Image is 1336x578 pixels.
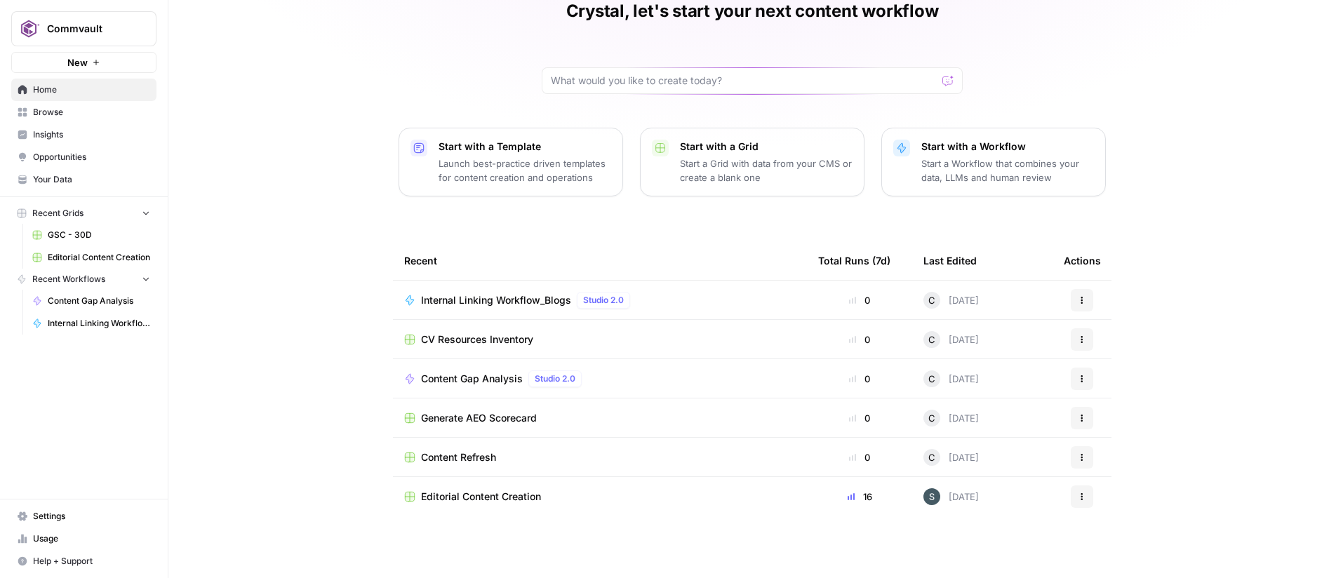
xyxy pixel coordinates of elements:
[818,372,901,386] div: 0
[48,295,150,307] span: Content Gap Analysis
[818,450,901,464] div: 0
[928,332,935,347] span: C
[33,173,150,186] span: Your Data
[923,331,979,348] div: [DATE]
[921,156,1094,184] p: Start a Workflow that combines your data, LLMs and human review
[583,294,624,307] span: Studio 2.0
[33,555,150,567] span: Help + Support
[48,229,150,241] span: GSC - 30D
[33,532,150,545] span: Usage
[11,505,156,527] a: Settings
[923,449,979,466] div: [DATE]
[923,292,979,309] div: [DATE]
[404,332,796,347] a: CV Resources Inventory
[33,151,150,163] span: Opportunities
[11,79,156,101] a: Home
[680,156,853,184] p: Start a Grid with data from your CMS or create a blank one
[33,510,150,523] span: Settings
[11,527,156,550] a: Usage
[923,488,940,505] img: n194awvj1oo0403wntfit5bp1iq5
[11,168,156,191] a: Your Data
[818,241,890,280] div: Total Runs (7d)
[928,411,935,425] span: C
[928,450,935,464] span: C
[881,128,1106,196] button: Start with a WorkflowStart a Workflow that combines your data, LLMs and human review
[1064,241,1101,280] div: Actions
[923,488,979,505] div: [DATE]
[67,55,88,69] span: New
[11,11,156,46] button: Workspace: Commvault
[923,241,977,280] div: Last Edited
[11,146,156,168] a: Opportunities
[421,332,533,347] span: CV Resources Inventory
[11,123,156,146] a: Insights
[48,251,150,264] span: Editorial Content Creation
[818,293,901,307] div: 0
[421,411,537,425] span: Generate AEO Scorecard
[421,450,496,464] span: Content Refresh
[640,128,864,196] button: Start with a GridStart a Grid with data from your CMS or create a blank one
[421,490,541,504] span: Editorial Content Creation
[535,372,575,385] span: Studio 2.0
[551,74,937,88] input: What would you like to create today?
[818,490,901,504] div: 16
[923,370,979,387] div: [DATE]
[404,411,796,425] a: Generate AEO Scorecard
[923,410,979,426] div: [DATE]
[680,140,853,154] p: Start with a Grid
[404,241,796,280] div: Recent
[48,317,150,330] span: Internal Linking Workflow_Blogs
[404,450,796,464] a: Content Refresh
[404,490,796,504] a: Editorial Content Creation
[404,292,796,309] a: Internal Linking Workflow_BlogsStudio 2.0
[26,246,156,269] a: Editorial Content Creation
[33,83,150,96] span: Home
[818,411,901,425] div: 0
[11,269,156,290] button: Recent Workflows
[47,22,132,36] span: Commvault
[404,370,796,387] a: Content Gap AnalysisStudio 2.0
[818,332,901,347] div: 0
[928,293,935,307] span: C
[32,207,83,220] span: Recent Grids
[16,16,41,41] img: Commvault Logo
[33,106,150,119] span: Browse
[26,224,156,246] a: GSC - 30D
[11,52,156,73] button: New
[439,140,611,154] p: Start with a Template
[11,203,156,224] button: Recent Grids
[399,128,623,196] button: Start with a TemplateLaunch best-practice driven templates for content creation and operations
[33,128,150,141] span: Insights
[439,156,611,184] p: Launch best-practice driven templates for content creation and operations
[26,290,156,312] a: Content Gap Analysis
[921,140,1094,154] p: Start with a Workflow
[421,293,571,307] span: Internal Linking Workflow_Blogs
[11,101,156,123] a: Browse
[421,372,523,386] span: Content Gap Analysis
[928,372,935,386] span: C
[32,273,105,285] span: Recent Workflows
[26,312,156,335] a: Internal Linking Workflow_Blogs
[11,550,156,572] button: Help + Support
